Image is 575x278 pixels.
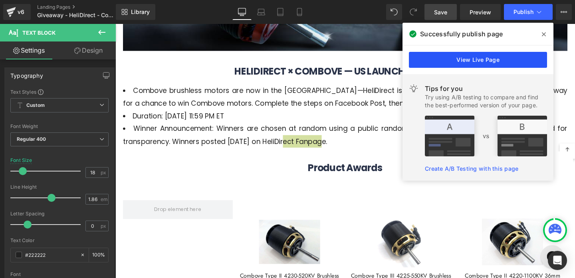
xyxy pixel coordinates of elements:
input: Color [25,250,76,259]
img: Combove Type III 4225-550KV Brushless Motor [268,197,332,261]
div: Line Height [10,184,109,190]
a: Create A/B Testing with this page [425,165,518,172]
button: More [556,4,572,20]
img: tip.png [425,116,547,156]
button: Publish [504,4,553,20]
div: Text Color [10,238,109,243]
a: Design [59,41,117,59]
a: Landing Pages [37,4,129,10]
a: Preview [460,4,501,20]
iframe: Gorgias live chat messenger [443,230,475,259]
div: Text Styles [10,89,109,95]
span: px [101,223,107,229]
b: Custom [26,102,45,109]
a: Combove Type II 4220-1100KV 36mm Shaft 6mm Brushless Motor [364,261,471,276]
div: Font Weight [10,124,109,129]
a: Mobile [290,4,309,20]
button: Redo [405,4,421,20]
a: View Live Page [409,52,547,68]
span: em [101,197,107,202]
img: light.svg [409,84,418,93]
div: % [89,248,108,262]
a: New Library [116,4,155,20]
div: Try using A/B testing to compare and find the best-performed version of your page. [425,93,547,109]
a: v6 [3,4,31,20]
span: Save [434,8,447,16]
div: Letter Spacing [10,211,109,217]
div: Font Size [10,158,32,163]
img: Combove Type II 4220-1100KV 36mm Shaft 6mm Brushless Motor [385,197,450,261]
a: Combove Type III 4225-550KV Brushless Motor [247,261,354,276]
span: px [101,170,107,175]
span: Giveaway - HeliDirect - Combove [37,12,114,18]
li: Combove brushless motors are now in the [GEOGRAPHIC_DATA]—HeliDirect is the first to distribute. ... [8,63,475,90]
a: Laptop [252,4,271,20]
span: Text Block [22,30,56,36]
div: Open Intercom Messenger [548,251,567,270]
img: Combove Type II 4230-520KV Brushless Motor [151,197,215,261]
a: Tablet [271,4,290,20]
span: Product Awards [202,144,281,158]
span: Successfully publish page [420,29,503,39]
button: Undo [386,4,402,20]
b: HELIDIRECT × COMBOVE — US LAUNCH GIVEAWAY [125,43,358,57]
b: Regular 400 [17,136,46,142]
a: Desktop [232,4,252,20]
li: Winner Announcement: Winners are chosen at random using a public randomizer, and the full draw is... [8,103,475,130]
span: Library [131,8,150,16]
div: Tips for you [425,84,547,93]
a: Combove Type II 4230-520KV Brushless Motor [129,261,237,276]
span: Preview [470,8,491,16]
li: Duration: [DATE] 11:59 PM ET [8,90,475,103]
div: Font [10,272,109,277]
div: v6 [16,7,26,17]
span: Publish [514,9,533,15]
div: Typography [10,68,43,79]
